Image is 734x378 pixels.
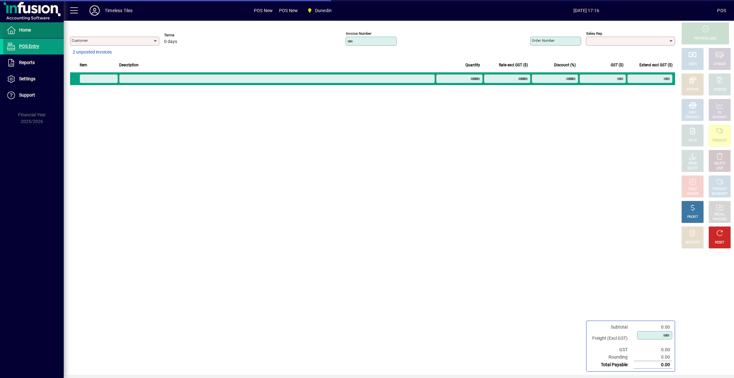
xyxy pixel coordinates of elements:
div: HOLD [688,187,697,192]
div: SUMMARY [712,192,728,196]
span: [DATE] 17:16 [456,5,717,16]
div: NOTE [688,138,697,143]
span: Reports [19,60,35,65]
td: 0.00 [634,323,672,331]
div: GL [718,110,722,115]
span: Support [19,92,35,98]
div: PRICE [688,161,697,166]
div: EFTPOS [687,87,699,92]
span: Extend excl GST ($) [639,62,673,69]
mat-label: Customer [72,38,88,43]
div: LINE [716,166,723,171]
div: RESET [715,240,724,245]
span: Rate excl GST ($) [499,62,528,69]
span: POS New [254,5,273,16]
div: PROFIT [687,215,698,220]
div: RECALL [714,212,725,217]
div: INVOICES [713,217,726,222]
div: PRODUCT [685,115,700,120]
td: GST [589,346,634,353]
div: CHEQUE [714,62,726,67]
span: 0 days [164,39,177,44]
span: Settings [19,76,35,81]
mat-label: Invoice number [346,31,371,36]
span: Home [19,27,31,33]
td: Freight (Excl GST) [589,331,634,346]
div: DISCOUNT [685,240,700,245]
a: Support [3,87,64,103]
div: CHARGE [714,87,726,92]
div: MISC [689,110,696,115]
span: Quantity [465,62,480,69]
span: Terms [164,33,202,37]
a: Settings [3,71,64,87]
a: Home [3,22,64,38]
span: Description [119,62,139,69]
span: Dunedin [315,5,332,16]
td: Rounding [589,353,634,361]
div: INVOICE [687,192,698,196]
span: Dunedin [304,5,334,16]
button: 2 unposted invoices [70,47,114,58]
span: Item [80,62,87,69]
div: PRODUCT [712,187,727,192]
mat-label: Order number [532,38,555,43]
td: Subtotal [589,323,634,331]
div: Timeless Tiles [105,5,133,16]
div: CASH [688,62,697,67]
div: PROCESS SALE [694,36,716,41]
div: POS [717,5,726,16]
div: PRODUCT [712,138,727,143]
span: Discount (%) [554,62,576,69]
div: SELECT [687,166,698,171]
button: Profile [84,5,105,16]
td: Total Payable [589,361,634,369]
div: ACCOUNT [712,115,727,120]
span: GST ($) [611,62,623,69]
span: POS Entry [19,44,39,49]
td: 0.00 [634,353,672,361]
span: 2 unposted invoices [73,49,112,55]
span: POS New [279,5,298,16]
div: DELETE [714,161,725,166]
td: 0.00 [634,361,672,369]
td: 0.00 [634,346,672,353]
a: Reports [3,55,64,71]
mat-label: Sales rep [586,31,602,36]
